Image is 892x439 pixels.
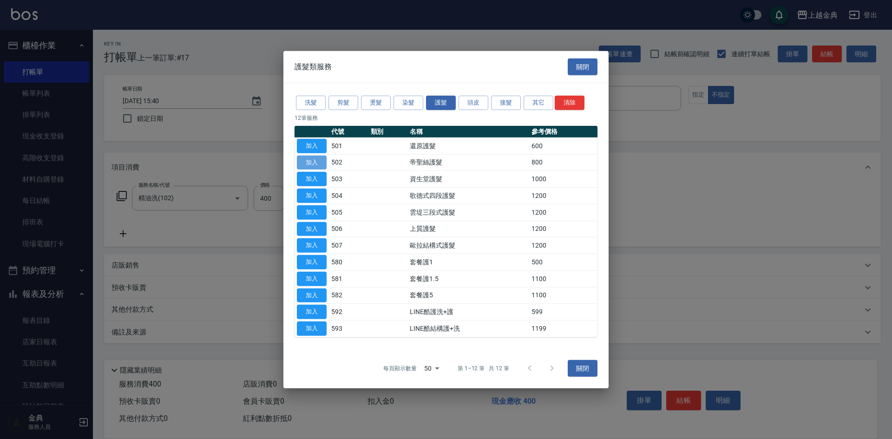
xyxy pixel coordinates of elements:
td: 1200 [529,237,597,254]
td: 1000 [529,171,597,188]
td: 500 [529,254,597,270]
button: 頭皮 [459,96,488,110]
button: 洗髮 [296,96,326,110]
td: 504 [329,187,368,204]
td: 雲堤三段式護髮 [407,204,529,221]
td: 505 [329,204,368,221]
td: 1200 [529,187,597,204]
th: 名稱 [407,126,529,138]
td: 581 [329,270,368,287]
td: 1100 [529,270,597,287]
button: 加入 [297,321,327,336]
button: 加入 [297,288,327,302]
button: 其它 [524,96,553,110]
button: 清除 [555,96,584,110]
button: 關閉 [568,360,597,377]
button: 關閉 [568,58,597,75]
button: 護髮 [426,96,456,110]
div: 50 [420,356,443,381]
td: 還原護髮 [407,138,529,154]
td: 帝聖絲護髮 [407,154,529,171]
td: 1100 [529,287,597,304]
td: 資生堂護髮 [407,171,529,188]
button: 加入 [297,305,327,319]
td: 1199 [529,320,597,337]
button: 加入 [297,189,327,203]
td: 580 [329,254,368,270]
td: 501 [329,138,368,154]
td: 套餐護1 [407,254,529,270]
td: 502 [329,154,368,171]
button: 加入 [297,155,327,170]
td: 506 [329,221,368,237]
p: 12 筆服務 [295,114,597,122]
th: 參考價格 [529,126,597,138]
td: LINE酷護洗+護 [407,304,529,321]
button: 加入 [297,222,327,236]
button: 加入 [297,205,327,220]
td: 599 [529,304,597,321]
th: 代號 [329,126,368,138]
td: 歐拉結構式護髮 [407,237,529,254]
button: 加入 [297,272,327,286]
th: 類別 [368,126,408,138]
button: 加入 [297,172,327,186]
button: 接髮 [491,96,521,110]
p: 第 1–12 筆 共 12 筆 [458,364,509,373]
td: 上質護髮 [407,221,529,237]
button: 染髮 [394,96,423,110]
td: 600 [529,138,597,154]
td: 1200 [529,204,597,221]
button: 剪髮 [328,96,358,110]
button: 加入 [297,255,327,269]
button: 加入 [297,238,327,253]
span: 護髮類服務 [295,62,332,72]
td: 套餐護1.5 [407,270,529,287]
td: 582 [329,287,368,304]
td: 503 [329,171,368,188]
td: 1200 [529,221,597,237]
td: LINE酷結構護+洗 [407,320,529,337]
td: 507 [329,237,368,254]
button: 燙髮 [361,96,391,110]
td: 800 [529,154,597,171]
td: 593 [329,320,368,337]
p: 每頁顯示數量 [383,364,417,373]
td: 592 [329,304,368,321]
td: 歌德式四段護髮 [407,187,529,204]
td: 套餐護5 [407,287,529,304]
button: 加入 [297,139,327,153]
